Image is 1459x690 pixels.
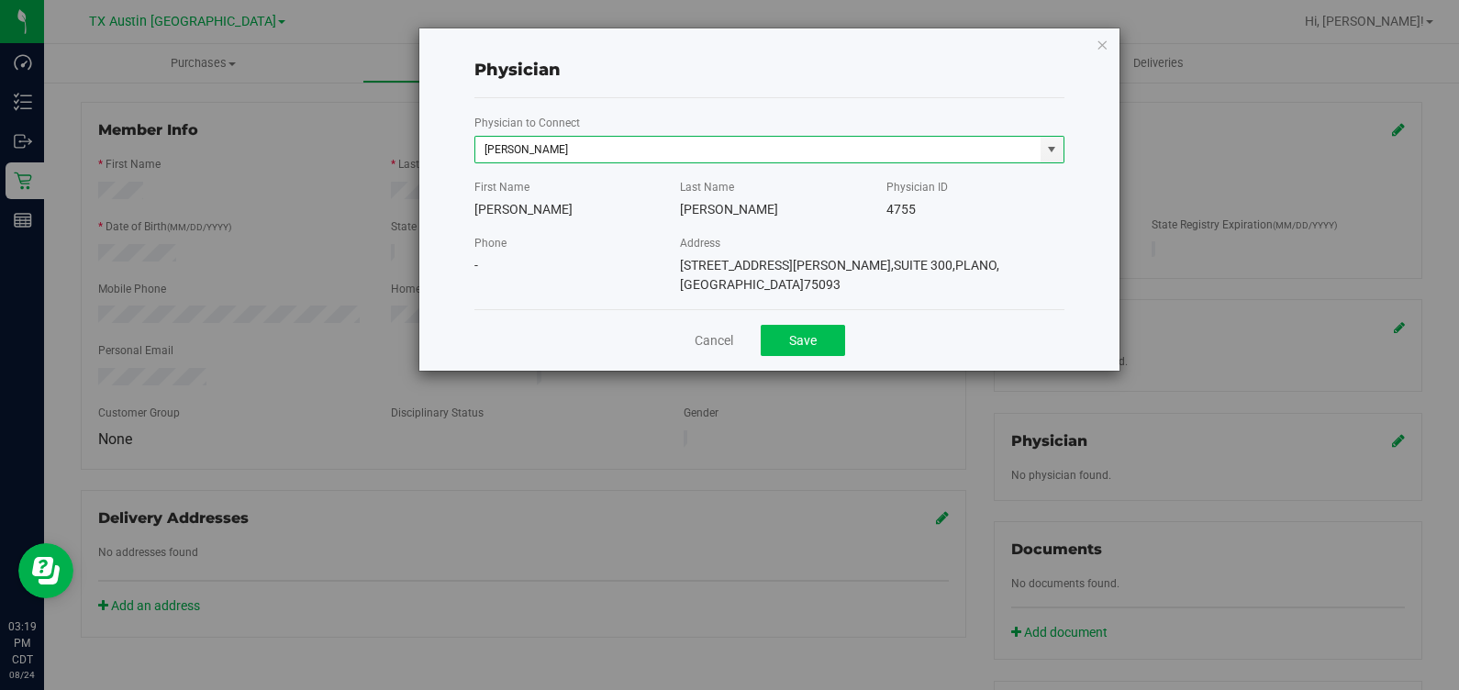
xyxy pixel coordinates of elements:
div: 4755 [886,200,1064,219]
div: [PERSON_NAME] [474,200,652,219]
span: , [891,258,894,273]
label: Address [680,235,720,251]
span: , [997,258,999,273]
label: Physician ID [886,179,948,195]
span: 75093 [804,277,841,292]
span: Physician [474,60,561,80]
span: select [1041,137,1064,162]
span: PLANO [952,258,997,273]
div: - [474,256,652,275]
a: Cancel [695,331,733,351]
span: SUITE 300 [891,258,952,273]
label: Phone [474,235,507,251]
span: , [952,258,955,273]
span: [STREET_ADDRESS][PERSON_NAME] [680,258,891,273]
iframe: Resource center [18,543,73,598]
input: Search physician name [475,137,1041,162]
label: Physician to Connect [474,115,580,131]
button: Save [761,325,845,356]
div: [PERSON_NAME] [680,200,858,219]
label: First Name [474,179,529,195]
label: Last Name [680,179,734,195]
